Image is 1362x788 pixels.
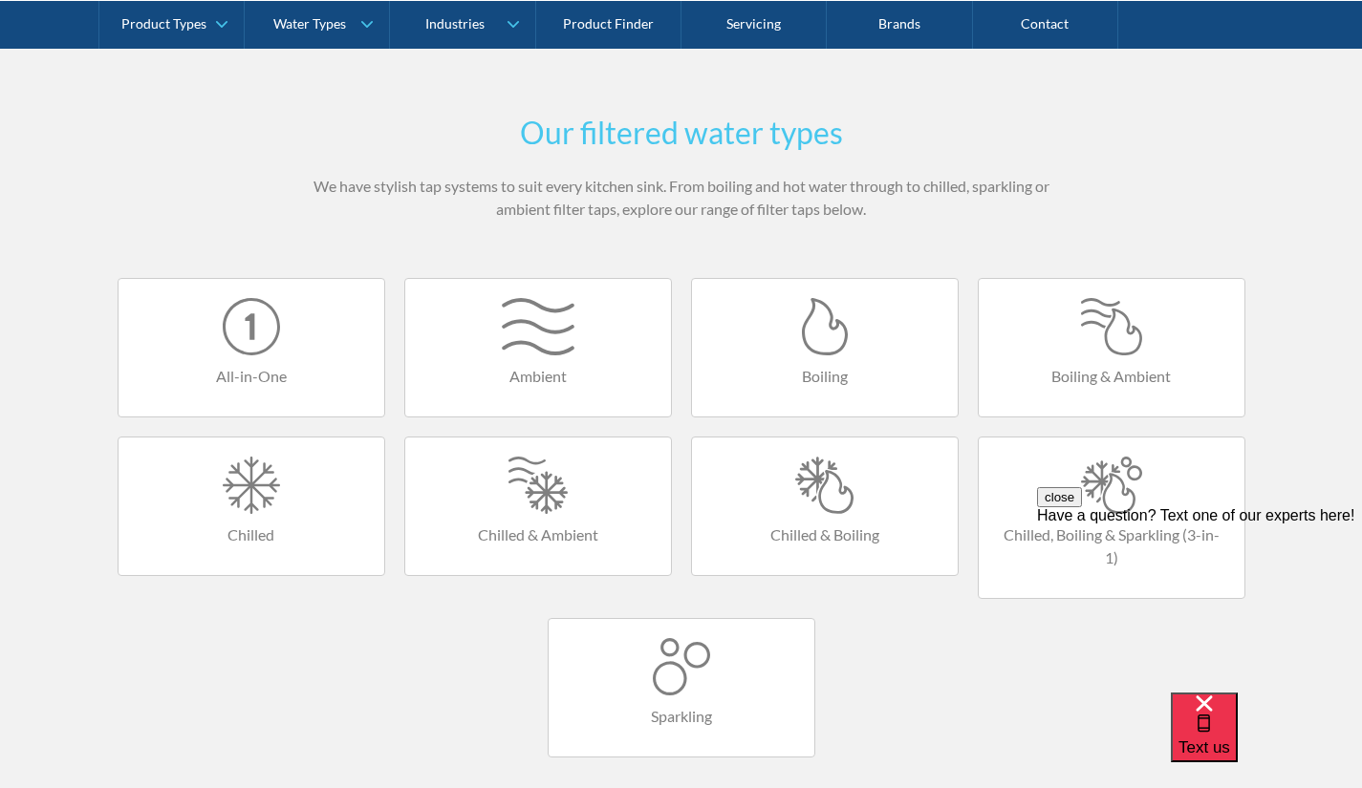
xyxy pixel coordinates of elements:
[424,523,652,546] h4: Chilled & Ambient
[1171,692,1362,788] iframe: podium webchat widget bubble
[548,618,815,757] a: Sparkling
[998,365,1225,388] h4: Boiling & Ambient
[118,278,385,417] a: All-in-One
[711,365,939,388] h4: Boiling
[568,705,795,728] h4: Sparkling
[404,437,672,576] a: Chilled & Ambient
[118,437,385,576] a: Chilled
[121,15,206,32] div: Product Types
[978,278,1245,417] a: Boiling & Ambient
[691,437,959,576] a: Chilled & Boiling
[273,15,346,32] div: Water Types
[138,365,365,388] h4: All-in-One
[978,437,1245,599] a: Chilled, Boiling & Sparkling (3-in-1)
[691,278,959,417] a: Boiling
[425,15,485,32] div: Industries
[998,523,1225,569] h4: Chilled, Boiling & Sparkling (3-in-1)
[309,110,1054,156] h2: Our filtered water types
[711,523,939,546] h4: Chilled & Boiling
[404,278,672,417] a: Ambient
[424,365,652,388] h4: Ambient
[309,175,1054,221] p: We have stylish tap systems to suit every kitchen sink. From boiling and hot water through to chi...
[138,523,365,546] h4: Chilled
[1037,487,1362,716] iframe: podium webchat widget prompt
